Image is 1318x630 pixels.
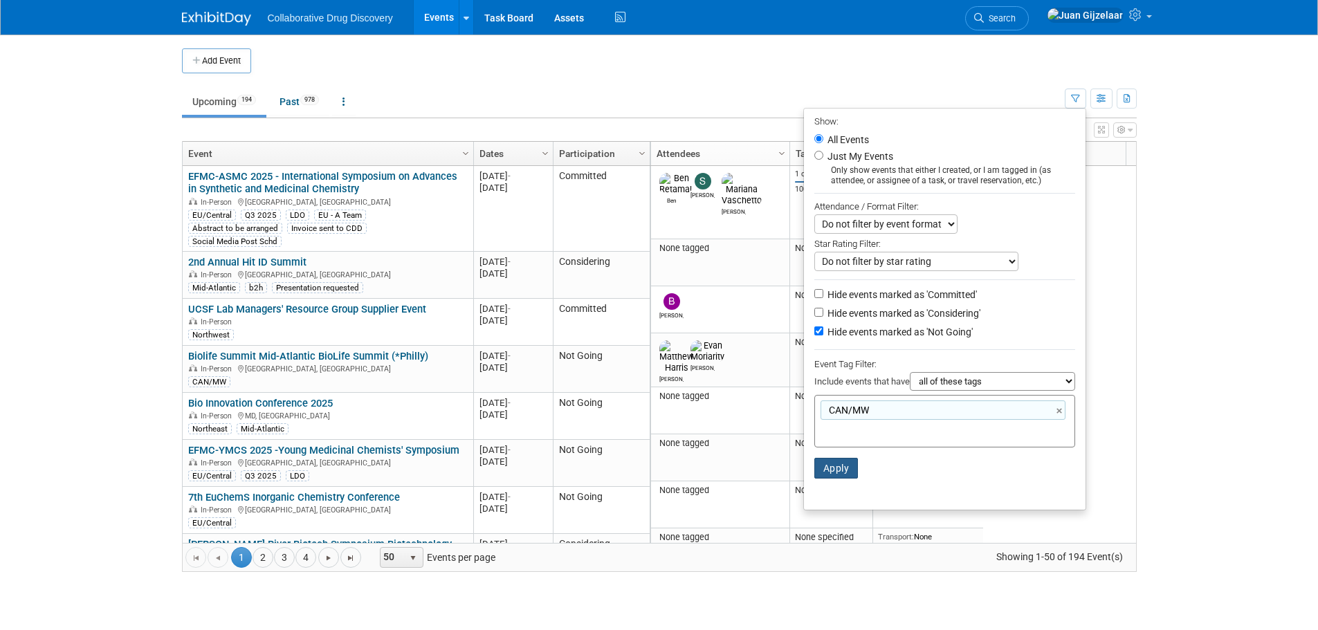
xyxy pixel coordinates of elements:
[188,470,236,481] div: EU/Central
[245,282,267,293] div: b2h
[795,337,867,348] div: None specified
[188,303,426,315] a: UCSF Lab Managers' Resource Group Supplier Event
[553,393,650,440] td: Not Going
[188,538,455,577] a: [PERSON_NAME] River Biotech Symposium Biotechnology-Derived Therapeutics Perspectives on Nonclini...
[508,492,511,502] span: -
[189,270,197,277] img: In-Person Event
[508,398,511,408] span: -
[188,223,282,234] div: Abstract to be arranged
[208,547,228,568] a: Go to the previous page
[201,506,236,515] span: In-Person
[553,166,650,252] td: Committed
[776,148,787,159] span: Column Settings
[287,223,367,234] div: Invoice sent to CDD
[508,445,511,455] span: -
[458,142,473,163] a: Column Settings
[188,362,467,374] div: [GEOGRAPHIC_DATA], [GEOGRAPHIC_DATA]
[201,198,236,207] span: In-Person
[182,12,251,26] img: ExhibitDay
[825,288,977,302] label: Hide events marked as 'Committed'
[479,350,547,362] div: [DATE]
[659,173,692,195] img: Ben Retamal
[795,532,867,543] div: None specified
[295,547,316,568] a: 4
[659,195,684,204] div: Ben Retamal
[231,547,252,568] span: 1
[814,112,1075,129] div: Show:
[795,243,867,254] div: None specified
[695,173,711,189] img: Susana Tomasio
[690,340,724,362] img: Evan Moriarity
[241,210,281,221] div: Q3 2025
[188,236,282,247] div: Social Media Post Schd
[814,372,1075,395] div: Include events that have
[479,362,547,373] div: [DATE]
[553,299,650,346] td: Committed
[722,206,746,215] div: Mariana Vaschetto
[182,89,266,115] a: Upcoming194
[189,411,197,418] img: In-Person Event
[508,351,511,361] span: -
[269,89,329,115] a: Past978
[559,142,641,165] a: Participation
[188,444,459,456] a: EFMC-YMCS 2025 -Young Medicinal Chemists' Symposium
[814,234,1075,252] div: Star Rating Filter:
[656,438,784,449] div: None tagged
[479,397,547,409] div: [DATE]
[237,95,256,105] span: 194
[795,169,867,179] div: 1 of 1 Complete
[722,173,762,206] img: Mariana Vaschetto
[408,553,419,564] span: select
[188,282,240,293] div: Mid-Atlantic
[508,304,511,314] span: -
[479,409,547,420] div: [DATE]
[241,470,281,481] div: Q3 2025
[188,456,467,468] div: [GEOGRAPHIC_DATA], [GEOGRAPHIC_DATA]
[188,329,234,340] div: Northwest
[314,210,366,221] div: EU - A Team
[237,423,289,434] div: Mid-Atlantic
[268,12,393,24] span: Collaborative Drug Discovery
[878,541,907,551] span: Lodging:
[362,547,509,568] span: Events per page
[634,142,650,163] a: Column Settings
[182,48,251,73] button: Add Event
[656,485,784,496] div: None tagged
[188,376,230,387] div: CAN/MW
[657,142,780,165] a: Attendees
[656,532,784,543] div: None tagged
[188,196,467,207] div: [GEOGRAPHIC_DATA], [GEOGRAPHIC_DATA]
[318,547,339,568] a: Go to the next page
[201,411,236,420] span: In-Person
[479,503,547,515] div: [DATE]
[201,364,236,373] span: In-Person
[659,310,684,319] div: Brittany Goldston
[508,539,511,549] span: -
[663,293,680,310] img: Brittany Goldston
[340,547,361,568] a: Go to the last page
[814,458,859,479] button: Apply
[553,440,650,487] td: Not Going
[508,257,511,267] span: -
[212,553,223,564] span: Go to the previous page
[1056,403,1065,419] a: ×
[479,315,547,326] div: [DATE]
[553,487,650,534] td: Not Going
[814,356,1075,372] div: Event Tag Filter:
[878,532,914,541] span: Transport:
[656,391,784,402] div: None tagged
[189,458,197,465] img: In-Person Event
[300,95,319,105] span: 978
[508,171,511,181] span: -
[188,350,428,362] a: Biolife Summit Mid-Atlantic BioLife Summit (*Philly)
[795,485,867,496] div: None specified
[825,135,869,145] label: All Events
[188,491,400,503] a: 7th EuChemS Inorganic Chemistry Conference
[878,532,978,552] div: None None
[201,270,236,279] span: In-Person
[253,547,273,568] a: 2
[188,397,333,409] a: Bio Innovation Conference 2025
[659,340,693,373] img: Matthew Harris
[323,553,334,564] span: Go to the next page
[826,403,869,417] span: CAN/MW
